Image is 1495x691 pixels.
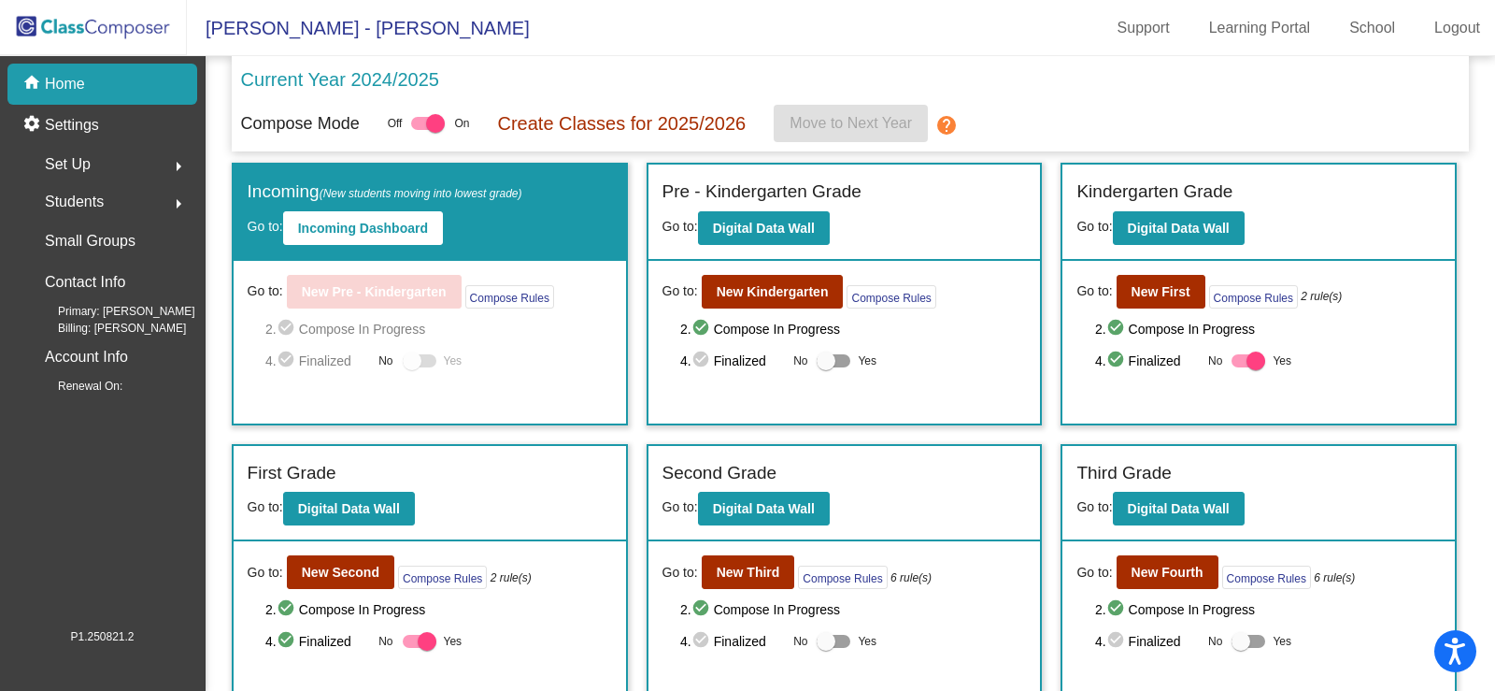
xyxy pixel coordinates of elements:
[248,281,283,301] span: Go to:
[1076,563,1112,583] span: Go to:
[1076,499,1112,514] span: Go to:
[662,563,698,583] span: Go to:
[298,501,400,516] b: Digital Data Wall
[388,115,403,132] span: Off
[28,378,122,395] span: Renewal On:
[45,73,85,95] p: Home
[1128,501,1230,516] b: Digital Data Wall
[662,281,698,301] span: Go to:
[1222,566,1311,589] button: Compose Rules
[298,221,428,236] b: Incoming Dashboard
[1106,318,1129,340] mat-icon: check_circle
[662,219,698,234] span: Go to:
[444,630,463,653] span: Yes
[717,565,780,580] b: New Third
[454,115,469,132] span: On
[265,318,611,340] span: 2. Compose In Progress
[241,65,439,94] p: Current Year 2024/2025
[793,353,807,369] span: No
[1076,460,1171,487] label: Third Grade
[1095,630,1199,653] span: 4. Finalized
[691,350,714,372] mat-icon: check_circle
[22,114,45,137] mat-icon: settings
[1117,555,1218,589] button: New Fourth
[1076,219,1112,234] span: Go to:
[691,598,714,621] mat-icon: check_circle
[1076,179,1232,206] label: Kindergarten Grade
[22,73,45,95] mat-icon: home
[45,344,128,370] p: Account Info
[680,630,784,653] span: 4. Finalized
[1194,13,1326,43] a: Learning Portal
[1314,569,1355,586] i: 6 rule(s)
[378,633,392,650] span: No
[1095,318,1441,340] span: 2. Compose In Progress
[1334,13,1410,43] a: School
[1095,350,1199,372] span: 4. Finalized
[691,318,714,340] mat-icon: check_circle
[847,285,935,309] button: Compose Rules
[680,350,784,372] span: 4. Finalized
[287,275,462,309] button: New Pre - Kindergarten
[1209,285,1298,309] button: Compose Rules
[698,492,830,525] button: Digital Data Wall
[265,598,611,621] span: 2. Compose In Progress
[378,353,392,369] span: No
[662,499,698,514] span: Go to:
[1132,565,1203,580] b: New Fourth
[248,499,283,514] span: Go to:
[1103,13,1185,43] a: Support
[302,284,447,299] b: New Pre - Kindergarten
[774,105,928,142] button: Move to Next Year
[265,350,369,372] span: 4. Finalized
[717,284,829,299] b: New Kindergarten
[167,155,190,178] mat-icon: arrow_right
[1113,211,1245,245] button: Digital Data Wall
[1273,630,1291,653] span: Yes
[265,630,369,653] span: 4. Finalized
[277,318,299,340] mat-icon: check_circle
[320,187,522,200] span: (New students moving into lowest grade)
[1132,284,1190,299] b: New First
[702,275,844,309] button: New Kindergarten
[277,630,299,653] mat-icon: check_circle
[713,501,815,516] b: Digital Data Wall
[1208,633,1222,650] span: No
[45,189,104,215] span: Students
[45,114,99,137] p: Settings
[398,566,487,589] button: Compose Rules
[302,565,379,580] b: New Second
[691,630,714,653] mat-icon: check_circle
[680,598,1026,621] span: 2. Compose In Progress
[287,555,394,589] button: New Second
[283,211,443,245] button: Incoming Dashboard
[248,179,522,206] label: Incoming
[1113,492,1245,525] button: Digital Data Wall
[45,228,135,254] p: Small Groups
[1128,221,1230,236] b: Digital Data Wall
[858,630,876,653] span: Yes
[935,114,958,137] mat-icon: help
[187,13,530,43] span: [PERSON_NAME] - [PERSON_NAME]
[283,492,415,525] button: Digital Data Wall
[1208,353,1222,369] span: No
[793,633,807,650] span: No
[798,566,887,589] button: Compose Rules
[662,460,777,487] label: Second Grade
[28,303,195,320] span: Primary: [PERSON_NAME]
[167,193,190,215] mat-icon: arrow_right
[248,460,336,487] label: First Grade
[1076,281,1112,301] span: Go to:
[1095,598,1441,621] span: 2. Compose In Progress
[241,111,360,137] p: Compose Mode
[1106,598,1129,621] mat-icon: check_circle
[444,350,463,372] span: Yes
[890,569,932,586] i: 6 rule(s)
[1273,350,1291,372] span: Yes
[1106,350,1129,372] mat-icon: check_circle
[491,569,532,586] i: 2 rule(s)
[1301,288,1342,305] i: 2 rule(s)
[248,219,283,234] span: Go to:
[702,555,795,589] button: New Third
[713,221,815,236] b: Digital Data Wall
